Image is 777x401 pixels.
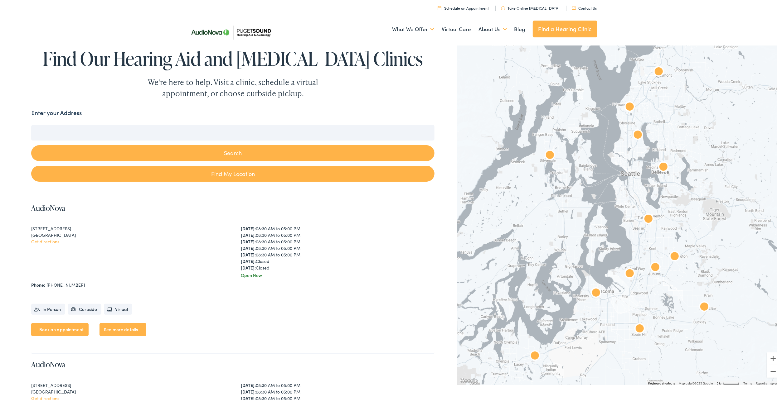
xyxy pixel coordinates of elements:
[241,380,256,387] strong: [DATE]:
[241,237,256,243] strong: [DATE]:
[46,280,85,286] a: [PHONE_NUMBER]
[133,75,333,98] div: We're here to help. Visit a clinic, schedule a virtual appointment, or choose curbside pickup.
[241,387,256,393] strong: [DATE]:
[667,248,682,263] div: AudioNova
[100,322,146,335] a: See more details
[648,380,675,384] button: Keyboard shortcuts
[622,98,637,113] div: AudioNova
[478,16,507,39] a: About Us
[542,147,557,162] div: AudioNova
[241,250,256,256] strong: [DATE]:
[241,243,256,250] strong: [DATE]:
[641,211,656,226] div: AudioNova
[31,164,435,180] a: Find My Location
[501,4,560,9] a: Take Online [MEDICAL_DATA]
[514,16,525,39] a: Blog
[459,375,479,384] a: Open this area in Google Maps (opens a new window)
[632,320,647,335] div: AudioNova
[241,270,435,277] div: Open Now
[572,4,597,9] a: Contact Us
[31,237,59,243] a: Get directions
[656,159,671,174] div: AudioNova
[459,375,479,384] img: Google
[31,230,225,237] div: [GEOGRAPHIC_DATA]
[572,5,576,8] img: utility icon
[31,358,65,368] a: AudioNova
[31,302,65,313] li: In Person
[31,47,435,67] h1: Find Our Hearing Aid and [MEDICAL_DATA] Clinics
[438,4,441,8] img: utility icon
[533,19,597,36] a: Find a Hearing Clinic
[31,201,65,212] a: AudioNova
[527,347,542,362] div: AudioNova
[622,265,637,280] div: AudioNova
[68,302,101,313] li: Curbside
[31,280,45,286] strong: Phone:
[651,63,666,78] div: Puget Sound Hearing Aid &#038; Audiology by AudioNova
[589,284,604,299] div: AudioNova
[31,107,82,116] label: Enter your Address
[501,5,505,8] img: utility icon
[442,16,471,39] a: Virtual Care
[679,380,713,384] span: Map data ©2025 Google
[241,394,256,400] strong: [DATE]:
[31,144,435,160] button: Search
[438,4,489,9] a: Schedule an Appointment
[241,224,435,270] div: 08:30 AM to 05:00 PM 08:30 AM to 05:00 PM 08:30 AM to 05:00 PM 08:30 AM to 05:00 PM 08:30 AM to 0...
[716,380,723,384] span: 5 km
[31,123,435,139] input: Enter your address or zip code
[31,224,225,230] div: [STREET_ADDRESS]
[241,224,256,230] strong: [DATE]:
[630,127,645,141] div: AudioNova
[715,379,741,384] button: Map Scale: 5 km per 48 pixels
[31,394,59,400] a: Get directions
[648,259,663,274] div: AudioNova
[241,256,256,263] strong: [DATE]:
[104,302,132,313] li: Virtual
[697,298,712,313] div: AudioNova
[241,230,256,236] strong: [DATE]:
[31,380,225,387] div: [STREET_ADDRESS]
[241,263,256,269] strong: [DATE]:
[31,387,225,394] div: [GEOGRAPHIC_DATA]
[743,380,752,384] a: Terms
[392,16,434,39] a: What We Offer
[31,322,89,335] a: Book an appointment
